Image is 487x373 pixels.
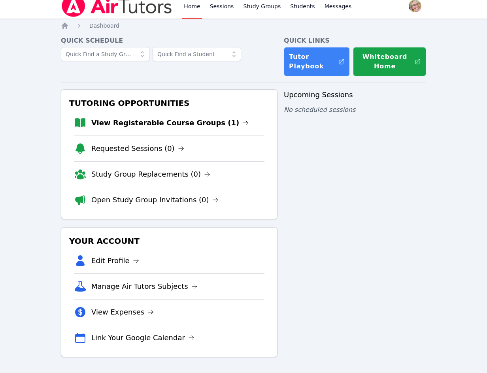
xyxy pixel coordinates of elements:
[153,47,241,61] input: Quick Find a Student
[61,36,277,45] h4: Quick Schedule
[284,36,426,45] h4: Quick Links
[91,307,154,318] a: View Expenses
[91,169,210,180] a: Study Group Replacements (0)
[91,117,249,128] a: View Registerable Course Groups (1)
[61,47,149,61] input: Quick Find a Study Group
[91,332,194,343] a: Link Your Google Calendar
[68,96,271,110] h3: Tutoring Opportunities
[61,22,426,30] nav: Breadcrumb
[89,23,119,29] span: Dashboard
[284,106,355,113] span: No scheduled sessions
[91,281,198,292] a: Manage Air Tutors Subjects
[284,47,350,76] a: Tutor Playbook
[91,255,139,266] a: Edit Profile
[284,89,426,100] h3: Upcoming Sessions
[68,234,271,248] h3: Your Account
[353,47,426,76] button: Whiteboard Home
[89,22,119,30] a: Dashboard
[91,143,184,154] a: Requested Sessions (0)
[325,2,352,10] span: Messages
[91,194,219,205] a: Open Study Group Invitations (0)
